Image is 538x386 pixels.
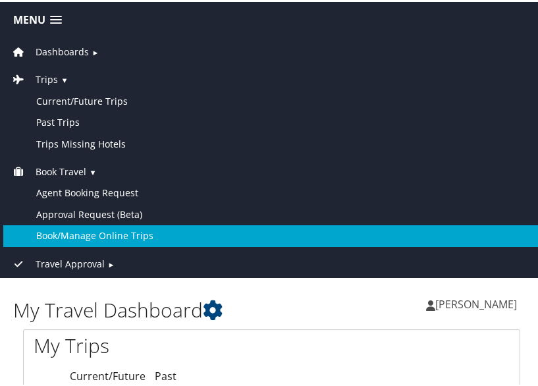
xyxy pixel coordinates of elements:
[10,43,89,56] a: Dashboards
[36,255,105,269] span: Travel Approval
[435,295,517,310] span: [PERSON_NAME]
[36,43,89,57] span: Dashboards
[426,283,530,322] a: [PERSON_NAME]
[155,367,176,381] a: Past
[36,163,86,177] span: Book Travel
[107,258,115,267] span: ►
[36,70,58,85] span: Trips
[10,71,58,84] a: Trips
[10,163,86,176] a: Book Travel
[89,165,96,175] span: ▼
[70,367,146,381] a: Current/Future
[61,73,68,83] span: ▼
[10,256,105,268] a: Travel Approval
[92,45,99,55] span: ►
[7,7,68,29] a: Menu
[34,330,262,358] h1: My Trips
[13,12,45,24] span: Menu
[13,294,272,322] h1: My Travel Dashboard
